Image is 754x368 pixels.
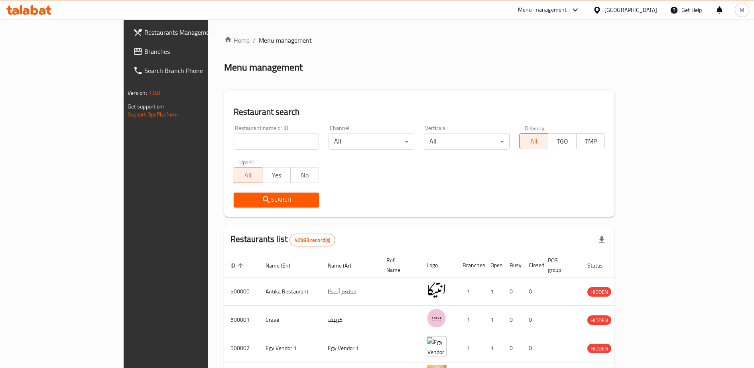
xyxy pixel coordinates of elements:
nav: breadcrumb [224,35,615,45]
div: Total records count [289,234,335,246]
td: Egy Vendor 1 [321,334,380,362]
button: TMP [576,133,605,149]
span: Search [240,195,313,205]
button: No [290,167,319,183]
img: Egy Vendor 1 [427,337,447,356]
td: 0 [503,334,522,362]
a: Support.OpsPlatform [128,109,178,120]
a: Branches [127,42,250,61]
img: Crave [427,308,447,328]
span: Name (En) [266,261,301,270]
div: Export file [592,230,611,250]
td: مطعم أنتيكا [321,277,380,306]
div: [GEOGRAPHIC_DATA] [604,6,657,14]
td: Crave [259,306,321,334]
span: 40983 record(s) [290,236,335,244]
div: All [329,134,414,150]
th: Branches [456,253,484,277]
button: Yes [262,167,291,183]
div: Menu-management [518,5,567,15]
span: Yes [266,169,287,181]
div: HIDDEN [587,315,611,325]
button: All [519,133,548,149]
th: Open [484,253,503,277]
button: TGO [548,133,577,149]
span: Get support on: [128,101,164,112]
input: Search for restaurant name or ID.. [234,134,319,150]
span: All [237,169,259,181]
td: 1 [456,306,484,334]
span: Search Branch Phone [144,66,243,75]
button: Search [234,193,319,207]
img: Antika Restaurant [427,280,447,300]
span: Name (Ar) [328,261,362,270]
span: TGO [551,136,573,147]
li: / [253,35,256,45]
label: Upsell [239,159,254,165]
span: Restaurants Management [144,28,243,37]
td: Antika Restaurant [259,277,321,306]
h2: Restaurant search [234,106,605,118]
th: Logo [420,253,456,277]
a: Search Branch Phone [127,61,250,80]
td: كرييف [321,306,380,334]
button: All [234,167,262,183]
td: 0 [522,334,541,362]
td: 1 [484,277,503,306]
td: 0 [522,306,541,334]
span: Branches [144,47,243,56]
td: 1 [484,334,503,362]
label: Delivery [525,125,545,131]
h2: Restaurants list [230,233,336,246]
td: 1 [484,306,503,334]
span: Menu management [259,35,312,45]
td: Egy Vendor 1 [259,334,321,362]
td: 0 [503,306,522,334]
span: Version: [128,88,147,98]
span: ID [230,261,246,270]
span: Ref. Name [386,256,411,275]
td: 1 [456,277,484,306]
div: All [424,134,510,150]
span: HIDDEN [587,287,611,297]
h2: Menu management [224,61,303,74]
span: TMP [580,136,602,147]
span: HIDDEN [587,344,611,353]
td: 0 [522,277,541,306]
span: HIDDEN [587,316,611,325]
th: Busy [503,253,522,277]
span: Status [587,261,613,270]
td: 0 [503,277,522,306]
span: M [740,6,744,14]
td: 1 [456,334,484,362]
th: Closed [522,253,541,277]
span: 1.0.0 [148,88,161,98]
a: Restaurants Management [127,23,250,42]
span: No [294,169,316,181]
span: POS group [548,256,571,275]
span: All [523,136,545,147]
